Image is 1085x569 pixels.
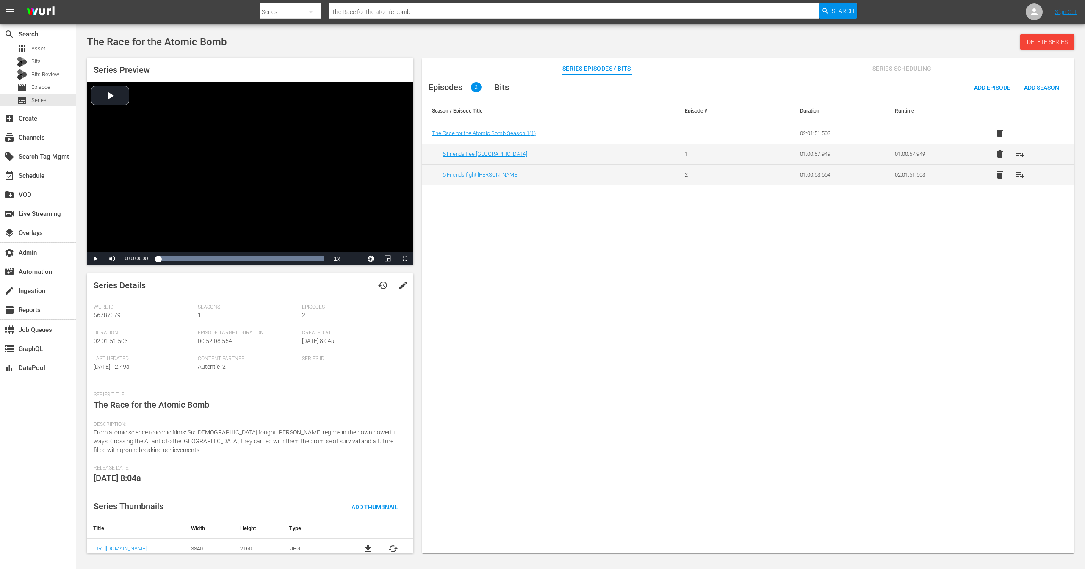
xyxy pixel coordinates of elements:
span: 56787379 [94,312,121,318]
button: Fullscreen [396,252,413,265]
button: delete [990,144,1010,164]
button: edit [393,275,413,296]
img: ans4CAIJ8jUAAAAAAAAAAAAAAAAAAAAAAAAgQb4GAAAAAAAAAAAAAAAAAAAAAAAAJMjXAAAAAAAAAAAAAAAAAAAAAAAAgAT5G... [20,2,61,22]
span: Release Date: [94,465,402,472]
span: Series [31,96,47,105]
th: Runtime [885,99,980,123]
button: Playback Rate [329,252,346,265]
span: The Race for the Atomic Bomb [94,400,209,410]
span: Asset [31,44,45,53]
td: 2 [675,164,769,185]
div: Bits Review [17,69,27,80]
span: 02:01:51.503 [94,337,128,344]
span: GraphQL [4,344,14,354]
span: Reports [4,305,14,315]
a: Sign Out [1055,8,1077,15]
span: Autentic_2 [198,363,226,370]
span: Search [4,29,14,39]
span: Schedule [4,171,14,181]
span: Channels [4,133,14,143]
th: Duration [790,99,885,123]
span: Created At [302,330,402,337]
th: Season / Episode Title [422,99,675,123]
span: history [378,280,388,290]
span: DataPool [4,363,14,373]
a: file_download [363,544,373,554]
span: From atomic science to iconic films: Six [DEMOGRAPHIC_DATA] fought [PERSON_NAME] regime in their ... [94,429,397,453]
span: Series Preview [94,65,150,75]
span: playlist_add [1015,149,1025,159]
span: Delete Series [1020,39,1074,45]
td: 2160 [234,539,283,559]
span: 00:00:00.000 [125,256,149,261]
span: Bits [31,57,41,66]
span: Search [832,3,854,19]
span: Add Episode [967,84,1017,91]
span: Series Episodes / Bits [562,64,631,74]
span: Add Thumbnail [345,504,405,511]
span: Series Scheduling [870,64,934,74]
button: Jump To Time [363,252,379,265]
span: Overlays [4,228,14,238]
span: Description: [94,421,402,428]
div: Bits [17,57,27,67]
span: Admin [4,248,14,258]
span: menu [5,7,15,17]
span: edit [398,280,408,290]
span: The Race for the Atomic Bomb Season 1 ( 1 ) [432,130,536,136]
span: delete [995,128,1005,138]
span: 2 [302,312,305,318]
button: Delete Series [1020,34,1074,50]
span: Automation [4,267,14,277]
span: Add Season [1017,84,1066,91]
a: [URL][DOMAIN_NAME] [93,545,147,552]
span: VOD [4,190,14,200]
span: Bits [494,82,509,92]
td: 1 [675,144,769,164]
span: delete [995,149,1005,159]
span: Create [4,113,14,124]
a: The Race for the Atomic Bomb Season 1(1) [432,130,536,136]
td: .JPG [282,539,348,559]
span: [DATE] 8:04a [302,337,335,344]
button: Add Thumbnail [345,499,405,514]
span: Episodes [429,82,462,92]
a: 6 Friends flee [GEOGRAPHIC_DATA] [443,151,527,157]
td: 02:01:51.503 [790,123,885,144]
span: Job Queues [4,325,14,335]
td: 02:01:51.503 [885,164,980,185]
span: Series Details [94,280,146,290]
span: Live Streaming [4,209,14,219]
td: 01:00:57.949 [885,144,980,164]
button: playlist_add [1010,165,1030,185]
span: Duration [94,330,194,337]
span: Episode [17,83,27,93]
span: 1 [198,312,201,318]
span: Search Tag Mgmt [4,152,14,162]
button: Picture-in-Picture [379,252,396,265]
span: Asset [17,44,27,54]
span: Episodes [302,304,402,311]
span: Ingestion [4,286,14,296]
th: Title [87,518,185,539]
button: playlist_add [1010,144,1030,164]
th: Type [282,518,348,539]
th: Episode # [675,99,769,123]
span: Wurl Id [94,304,194,311]
span: delete [995,170,1005,180]
span: 2 [471,82,482,92]
button: Play [87,252,104,265]
span: 00:52:08.554 [198,337,232,344]
span: Last Updated [94,356,194,362]
button: Add Episode [967,80,1017,95]
span: Series [17,95,27,105]
th: Height [234,518,283,539]
button: Add Season [1017,80,1066,95]
div: Progress Bar [158,256,324,261]
span: Series ID [302,356,402,362]
span: cached [388,544,398,554]
button: delete [990,123,1010,144]
button: delete [990,165,1010,185]
span: Episode [31,83,50,91]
